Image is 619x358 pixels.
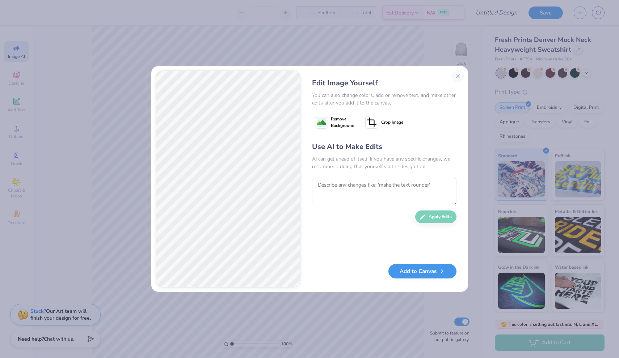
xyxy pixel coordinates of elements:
div: Use AI to Make Edits [312,141,456,152]
button: Close [452,71,464,82]
div: You can also change colors, add or remove text, and make other edits after you add it to the canvas. [312,91,456,107]
button: Add to Canvas [388,264,456,279]
button: Remove Background [312,113,357,131]
span: Crop Image [381,119,403,125]
span: Remove Background [331,116,354,129]
div: AI can get ahead of itself. If you have any specific changes, we recommend doing that yourself vi... [312,155,456,170]
div: Edit Image Yourself [312,78,456,89]
button: Crop Image [362,113,408,131]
